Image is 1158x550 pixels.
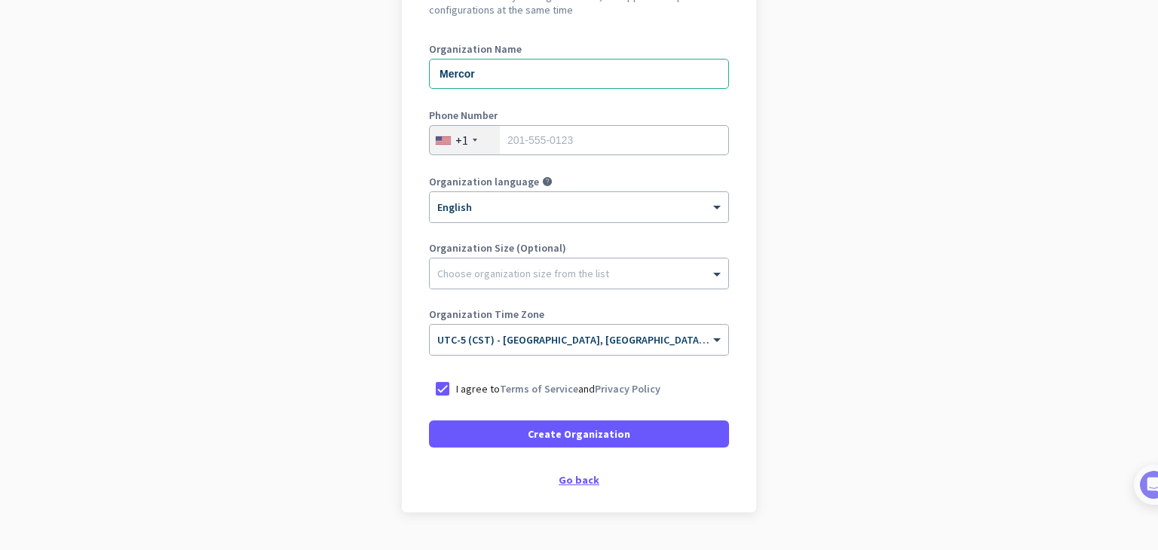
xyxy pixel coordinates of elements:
[500,382,578,396] a: Terms of Service
[429,243,729,253] label: Organization Size (Optional)
[429,475,729,485] div: Go back
[429,59,729,89] input: What is the name of your organization?
[455,133,468,148] div: +1
[429,110,729,121] label: Phone Number
[595,382,660,396] a: Privacy Policy
[528,426,630,442] span: Create Organization
[456,381,660,396] p: I agree to and
[429,176,539,187] label: Organization language
[542,176,553,187] i: help
[429,125,729,155] input: 201-555-0123
[429,44,729,54] label: Organization Name
[429,309,729,319] label: Organization Time Zone
[429,420,729,448] button: Create Organization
